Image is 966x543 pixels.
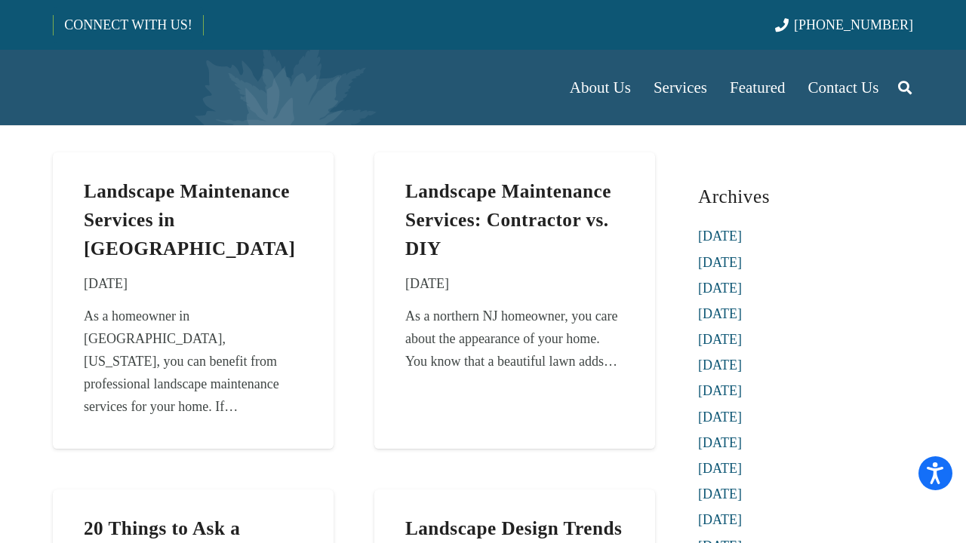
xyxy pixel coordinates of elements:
[405,305,624,373] div: As a northern NJ homeowner, you care about the appearance of your home. You know that a beautiful...
[558,50,642,125] a: About Us
[698,306,742,321] a: [DATE]
[794,17,913,32] span: [PHONE_NUMBER]
[890,69,920,106] a: Search
[698,281,742,296] a: [DATE]
[698,229,742,244] a: [DATE]
[718,50,796,125] a: Featured
[698,410,742,425] a: [DATE]
[570,78,631,97] span: About Us
[775,17,913,32] a: [PHONE_NUMBER]
[84,181,296,259] a: Landscape Maintenance Services in [GEOGRAPHIC_DATA]
[698,486,742,502] a: [DATE]
[84,305,303,418] div: As a homeowner in [GEOGRAPHIC_DATA], [US_STATE], you can benefit from professional landscape main...
[54,7,202,43] a: CONNECT WITH US!
[698,179,913,213] h3: Archives
[698,435,742,450] a: [DATE]
[698,383,742,398] a: [DATE]
[405,181,611,259] a: Landscape Maintenance Services: Contractor vs. DIY
[797,50,891,125] a: Contact Us
[642,50,718,125] a: Services
[808,78,879,97] span: Contact Us
[84,272,128,295] time: 22 April 2014 at 13:00:02 America/New_York
[698,512,742,527] a: [DATE]
[698,332,742,347] a: [DATE]
[53,57,303,118] a: Borst-Logo
[698,255,742,270] a: [DATE]
[654,78,707,97] span: Services
[405,272,449,295] time: 22 April 2014 at 12:30:53 America/New_York
[698,461,742,476] a: [DATE]
[730,78,785,97] span: Featured
[698,357,742,373] a: [DATE]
